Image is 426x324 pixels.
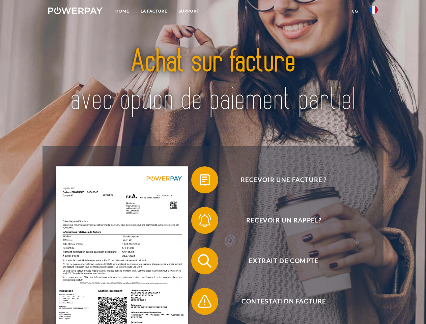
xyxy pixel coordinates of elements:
[191,207,367,234] button: Recevoir un rappel?
[370,6,378,14] img: fr
[201,247,366,274] span: Extrait de compte
[191,288,367,315] button: Contestation Facture
[64,32,362,129] img: title-powerpay_fr.svg
[191,247,367,274] button: Extrait de compte
[196,293,213,310] img: qb_warning.svg
[201,288,366,315] span: Contestation Facture
[191,166,367,193] button: Recevoir une facture ?
[346,5,364,17] a: CG
[196,171,213,188] img: qb_bill.svg
[201,207,366,234] span: Recevoir un rappel?
[201,166,366,193] span: Recevoir une facture ?
[110,5,135,17] a: Home
[48,7,103,14] img: logo-powerpay-white.svg
[135,5,173,17] a: LA FACTURE
[173,5,205,17] a: Support
[196,252,213,269] img: qb_search.svg
[196,212,213,229] img: qb_bell.svg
